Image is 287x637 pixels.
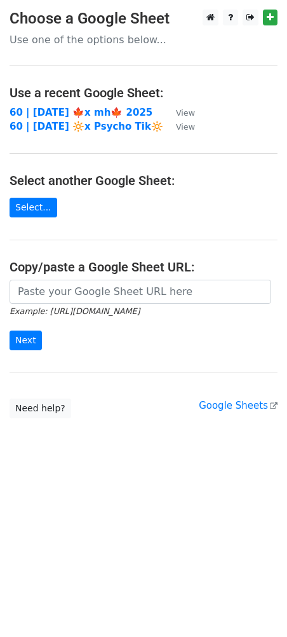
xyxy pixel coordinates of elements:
p: Use one of the options below... [10,33,277,46]
a: Need help? [10,399,71,418]
h3: Choose a Google Sheet [10,10,277,28]
small: View [176,108,195,118]
a: Select... [10,198,57,217]
input: Paste your Google Sheet URL here [10,280,271,304]
h4: Use a recent Google Sheet: [10,85,277,100]
h4: Select another Google Sheet: [10,173,277,188]
h4: Copy/paste a Google Sheet URL: [10,259,277,275]
a: 60 | [DATE] 🍁x mh🍁 2025 [10,107,152,118]
a: View [163,107,195,118]
a: 60 | [DATE] 🔆x Psycho Tik🔆 [10,121,163,132]
small: Example: [URL][DOMAIN_NAME] [10,306,140,316]
a: View [163,121,195,132]
input: Next [10,331,42,350]
small: View [176,122,195,132]
a: Google Sheets [199,400,277,411]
